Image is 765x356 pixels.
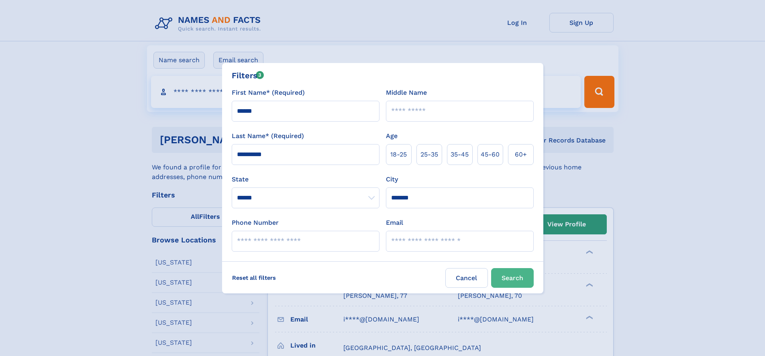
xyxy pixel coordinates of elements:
[445,268,488,288] label: Cancel
[232,218,279,228] label: Phone Number
[232,69,264,81] div: Filters
[232,131,304,141] label: Last Name* (Required)
[227,268,281,287] label: Reset all filters
[515,150,527,159] span: 60+
[491,268,534,288] button: Search
[386,131,398,141] label: Age
[390,150,407,159] span: 18‑25
[232,88,305,98] label: First Name* (Required)
[451,150,469,159] span: 35‑45
[481,150,500,159] span: 45‑60
[420,150,438,159] span: 25‑35
[386,175,398,184] label: City
[386,218,403,228] label: Email
[232,175,379,184] label: State
[386,88,427,98] label: Middle Name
